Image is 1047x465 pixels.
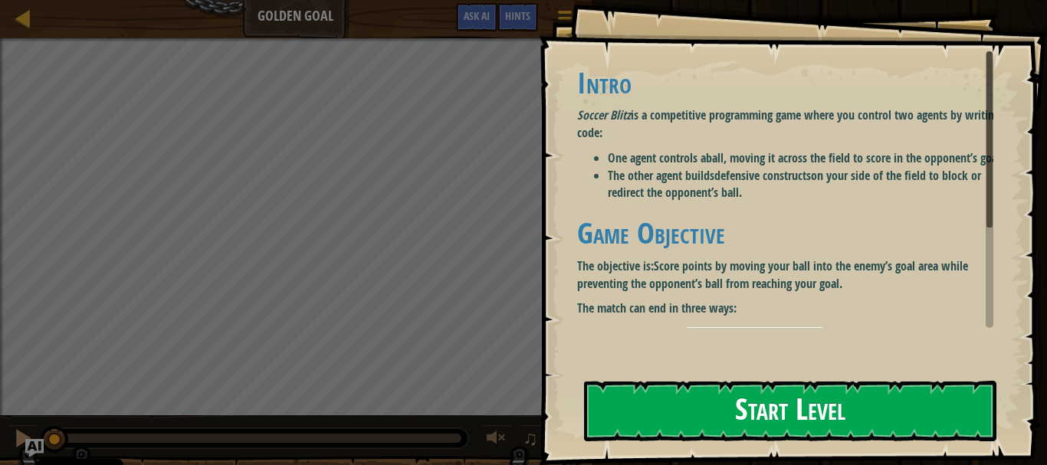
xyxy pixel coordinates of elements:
[456,3,497,31] button: Ask AI
[608,167,1005,202] li: The other agent builds on your side of the field to block or redirect the opponent’s ball.
[8,424,38,456] button: Ctrl + P: Pause
[577,257,1005,293] p: The objective is:
[706,149,724,166] strong: ball
[577,106,631,123] em: Soccer Blitz
[608,149,1005,167] li: One agent controls a , moving it across the field to score in the opponent’s goal.
[577,300,1005,317] p: The match can end in three ways:
[577,257,968,292] strong: Score points by moving your ball into the enemy’s goal area while preventing the opponent’s ball ...
[685,327,824,342] code: params.requiredScore
[577,106,1005,142] p: is a competitive programming game where you control two agents by writing code:
[714,167,811,184] strong: defensive constructs
[523,427,538,450] span: ♫
[25,439,44,457] button: Ask AI
[505,8,530,23] span: Hints
[577,217,1005,249] h1: Game Objective
[608,325,1005,343] li: A player reaches , and the opponent has a lower score.
[577,67,1005,99] h1: Intro
[584,381,996,441] button: Start Level
[481,424,512,456] button: Adjust volume
[464,8,490,23] span: Ask AI
[520,424,546,456] button: ♫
